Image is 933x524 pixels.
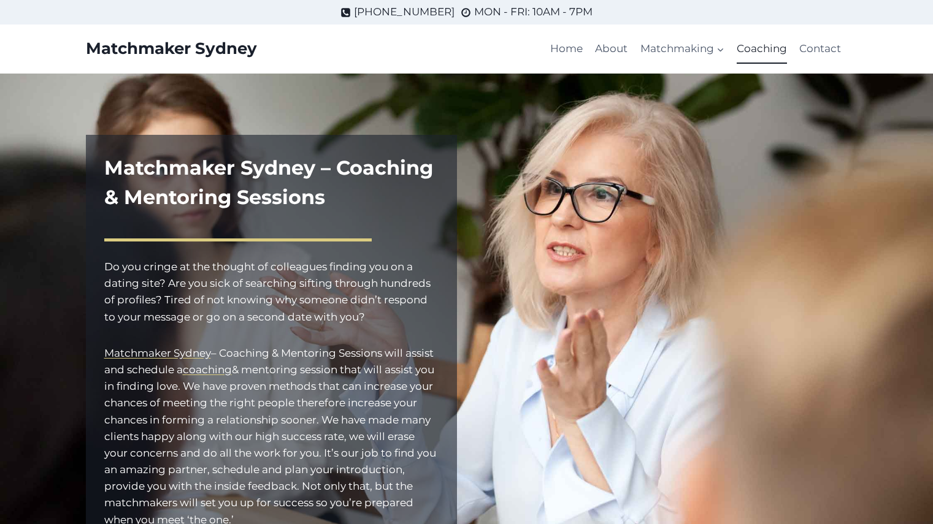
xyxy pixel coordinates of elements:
[793,34,847,64] a: Contact
[104,347,211,359] a: Matchmaker Sydney
[474,4,593,20] span: MON - FRI: 10AM - 7PM
[340,4,455,20] a: [PHONE_NUMBER]
[640,40,724,57] span: Matchmaking
[104,153,439,212] h1: Matchmaker Sydney – Coaching & Mentoring Sessions
[183,363,232,376] a: coaching
[731,34,793,64] a: Coaching
[544,34,589,64] a: Home
[354,4,455,20] span: [PHONE_NUMBER]
[634,34,730,64] a: Matchmaking
[589,34,634,64] a: About
[104,259,439,325] p: Do you cringe at the thought of colleagues finding you on a dating site? Are you sick of searchin...
[86,39,257,58] a: Matchmaker Sydney
[544,34,848,64] nav: Primary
